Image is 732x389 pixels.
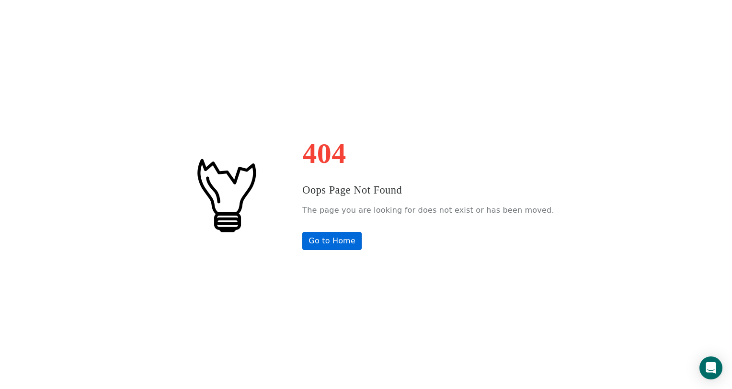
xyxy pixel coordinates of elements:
div: Open Intercom Messenger [699,356,722,379]
p: The page you are looking for does not exist or has been moved. [302,203,554,217]
img: # [178,147,274,242]
a: Go to Home [302,232,362,250]
h3: Oops Page Not Found [302,182,554,198]
h1: 404 [302,139,554,168]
